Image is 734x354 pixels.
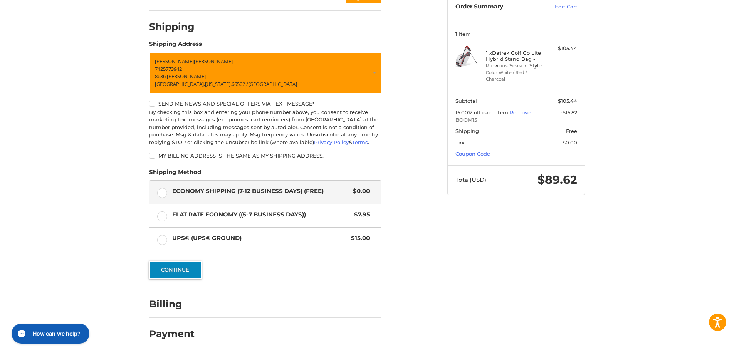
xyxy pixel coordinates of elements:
[486,69,545,82] li: Color White / Red / Charcoal
[314,139,349,145] a: Privacy Policy
[455,3,538,11] h3: Order Summary
[455,176,486,183] span: Total (USD)
[563,139,577,146] span: $0.00
[172,187,349,196] span: Economy Shipping (7-12 Business Days) (Free)
[455,116,577,124] span: BOOM15
[248,81,297,87] span: [GEOGRAPHIC_DATA]
[537,173,577,187] span: $89.62
[155,58,194,65] span: [PERSON_NAME]
[155,65,182,72] span: 7125773942
[350,210,370,219] span: $7.95
[538,3,577,11] a: Edit Cart
[149,21,195,33] h2: Shipping
[232,81,248,87] span: 66502 /
[155,81,205,87] span: [GEOGRAPHIC_DATA],
[455,31,577,37] h3: 1 Item
[561,109,577,116] span: -$15.82
[352,139,368,145] a: Terms
[149,298,194,310] h2: Billing
[347,234,370,243] span: $15.00
[455,98,477,104] span: Subtotal
[155,73,206,80] span: 8636 [PERSON_NAME]
[558,98,577,104] span: $105.44
[149,168,201,180] legend: Shipping Method
[149,40,202,52] legend: Shipping Address
[149,328,195,340] h2: Payment
[172,234,348,243] span: UPS® (UPS® Ground)
[455,139,464,146] span: Tax
[455,151,490,157] a: Coupon Code
[510,109,531,116] a: Remove
[194,58,233,65] span: [PERSON_NAME]
[455,128,479,134] span: Shipping
[349,187,370,196] span: $0.00
[670,333,734,354] iframe: Google Customer Reviews
[486,50,545,69] h4: 1 x Datrek Golf Go Lite Hybrid Stand Bag - Previous Season Style
[149,52,381,94] a: Enter or select a different address
[566,128,577,134] span: Free
[149,261,202,279] button: Continue
[172,210,351,219] span: Flat Rate Economy ((5-7 Business Days))
[205,81,232,87] span: [US_STATE],
[8,321,92,346] iframe: Gorgias live chat messenger
[149,101,381,107] label: Send me news and special offers via text message*
[547,45,577,52] div: $105.44
[149,109,381,146] div: By checking this box and entering your phone number above, you consent to receive marketing text ...
[149,153,381,159] label: My billing address is the same as my shipping address.
[455,109,510,116] span: 15.00% off each item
